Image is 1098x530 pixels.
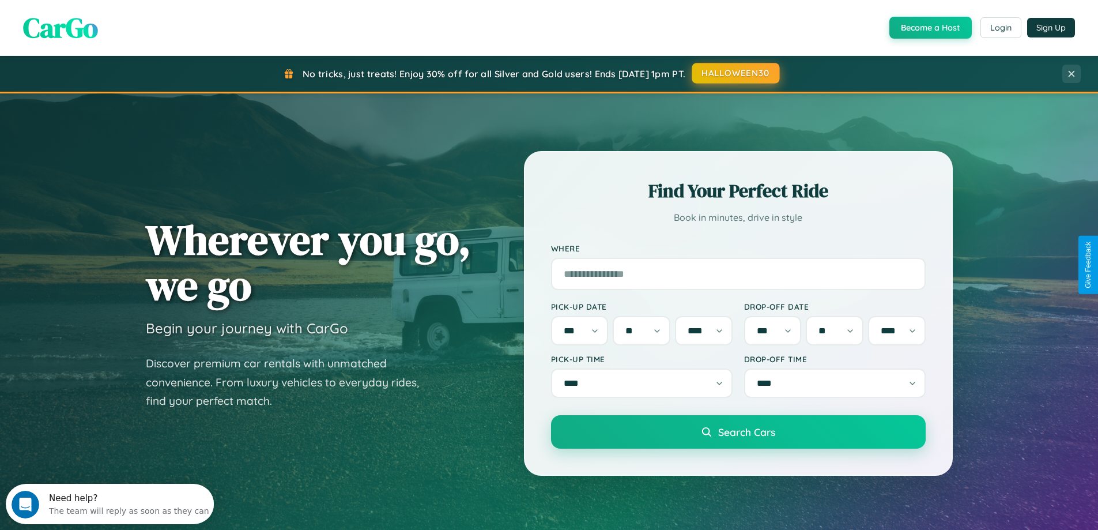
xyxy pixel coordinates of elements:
[43,19,203,31] div: The team will reply as soon as they can
[980,17,1021,38] button: Login
[551,302,733,311] label: Pick-up Date
[692,63,780,84] button: HALLOWEEN30
[744,354,926,364] label: Drop-off Time
[551,243,926,253] label: Where
[889,17,972,39] button: Become a Host
[551,354,733,364] label: Pick-up Time
[551,415,926,449] button: Search Cars
[744,302,926,311] label: Drop-off Date
[551,178,926,204] h2: Find Your Perfect Ride
[1027,18,1075,37] button: Sign Up
[551,209,926,226] p: Book in minutes, drive in style
[43,10,203,19] div: Need help?
[5,5,214,36] div: Open Intercom Messenger
[303,68,685,80] span: No tricks, just treats! Enjoy 30% off for all Silver and Gold users! Ends [DATE] 1pm PT.
[146,354,434,411] p: Discover premium car rentals with unmatched convenience. From luxury vehicles to everyday rides, ...
[23,9,98,47] span: CarGo
[1084,242,1092,288] div: Give Feedback
[6,484,214,524] iframe: Intercom live chat discovery launcher
[146,319,348,337] h3: Begin your journey with CarGo
[146,217,471,308] h1: Wherever you go, we go
[718,426,775,438] span: Search Cars
[12,491,39,518] iframe: Intercom live chat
